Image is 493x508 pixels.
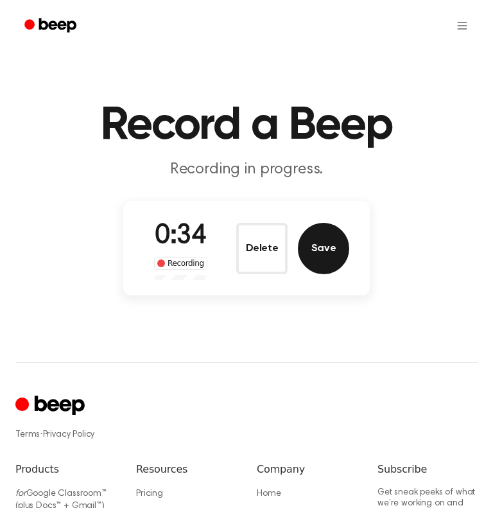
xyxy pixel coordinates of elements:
i: for [15,489,26,498]
p: Recording in progress. [15,159,478,180]
h6: Resources [136,462,236,477]
button: Open menu [447,10,478,41]
a: Privacy Policy [43,430,95,439]
span: 0:34 [155,223,206,250]
a: Pricing [136,489,163,498]
a: Home [257,489,281,498]
div: Recording [154,257,207,270]
h6: Products [15,462,116,477]
a: Cruip [15,394,88,419]
a: Beep [15,13,88,39]
h6: Company [257,462,357,477]
h6: Subscribe [377,462,478,477]
button: Save Audio Record [298,223,349,274]
div: · [15,428,478,441]
h1: Record a Beep [15,103,478,149]
a: Terms [15,430,40,439]
button: Delete Audio Record [236,223,288,274]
